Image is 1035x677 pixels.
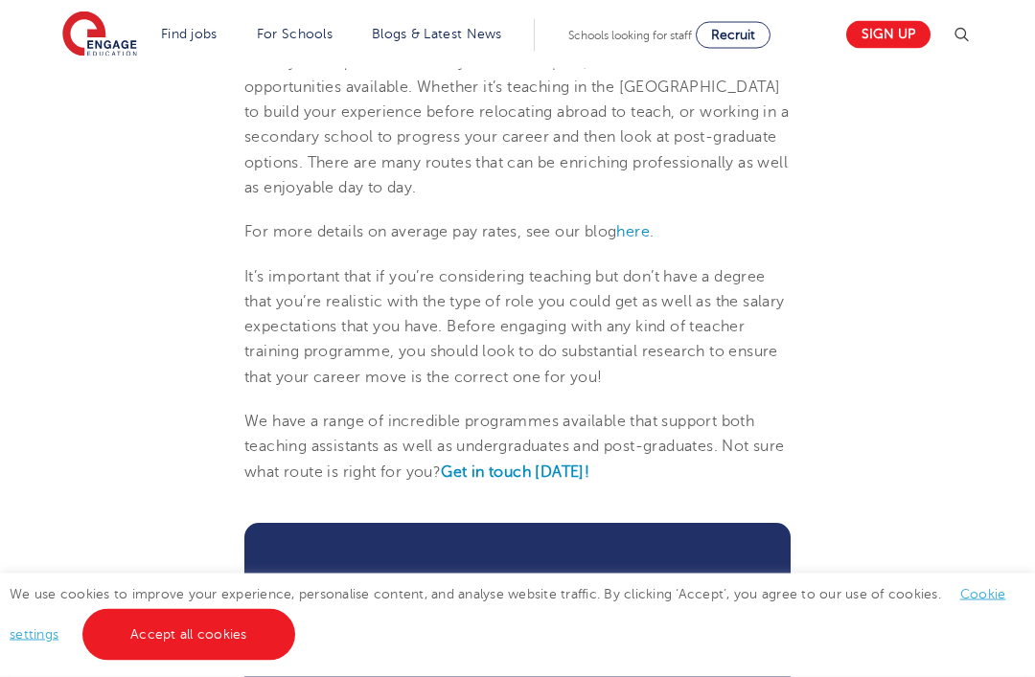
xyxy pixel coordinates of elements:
[711,28,755,42] span: Recruit
[650,224,654,241] span: .
[62,11,137,59] img: Engage Education
[161,27,218,41] a: Find jobs
[244,269,785,387] span: It’s important that if you’re considering teaching but don’t have a degree that you’re realistic ...
[82,609,295,661] a: Accept all cookies
[616,224,650,241] a: here
[441,464,589,482] a: Get in touch [DATE]!
[696,22,770,49] a: Recruit
[372,27,502,41] a: Blogs & Latest News
[257,27,333,41] a: For Schools
[10,587,1005,642] span: We use cookies to improve your experience, personalise content, and analyse website traffic. By c...
[846,21,931,49] a: Sign up
[244,224,616,241] span: For more details on average pay rates, see our blog
[244,414,785,482] span: We have a range of incredible programmes available that support both teaching assistants as well ...
[568,29,692,42] span: Schools looking for staff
